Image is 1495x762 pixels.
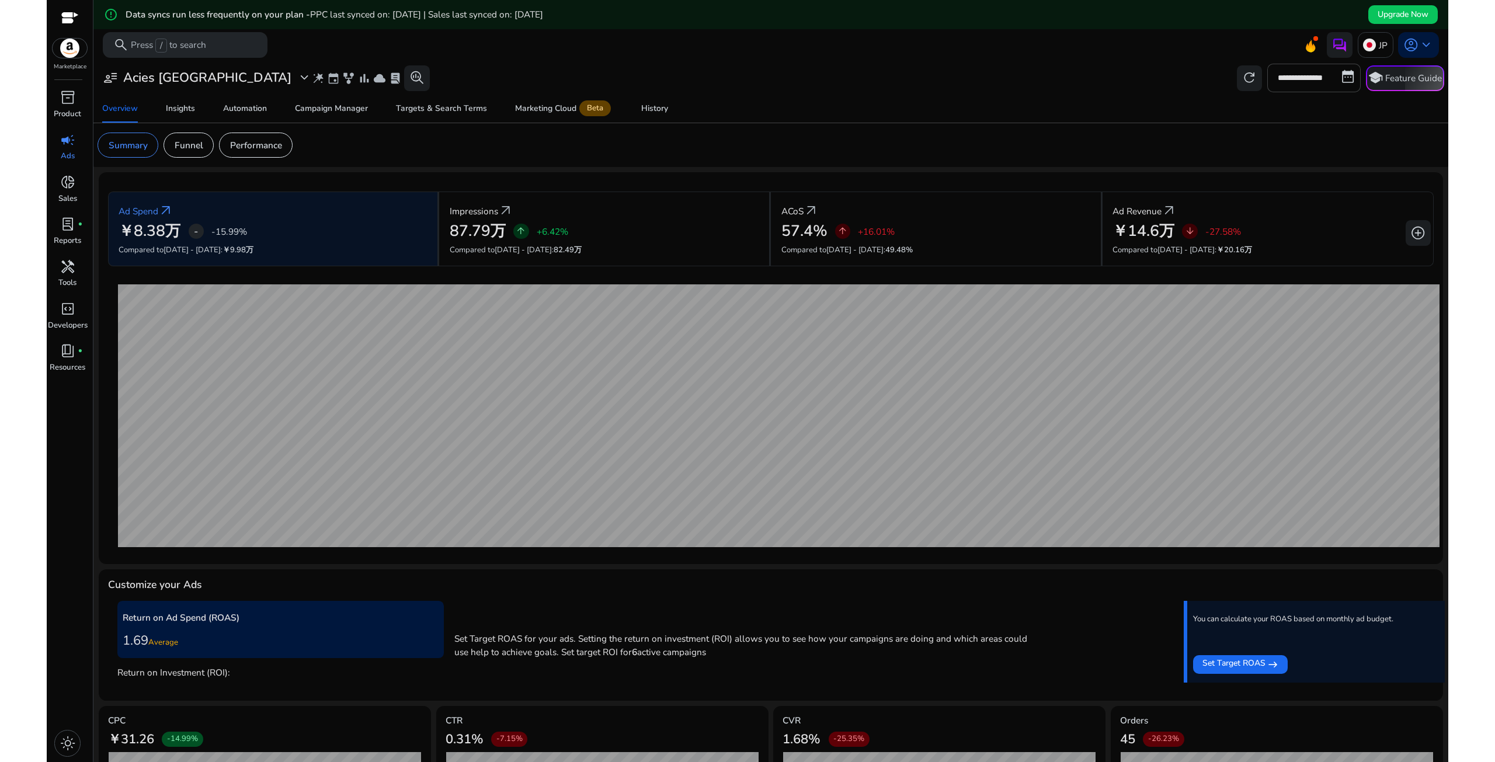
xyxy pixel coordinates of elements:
[1120,732,1135,747] h3: 45
[123,611,439,624] p: Return on Ad Spend (ROAS)
[641,105,668,113] div: History
[222,245,253,255] span: ￥9.98万
[47,130,88,172] a: campaignAds
[1268,657,1278,672] mat-icon: east
[119,245,427,256] p: Compared to :
[537,227,568,236] p: +6.42%
[60,175,75,190] span: donut_small
[123,633,439,648] h3: 1.69
[119,222,180,241] h2: ￥8.38万
[223,105,267,113] div: Automation
[108,579,202,591] h4: Customize your Ads
[1193,614,1393,625] p: You can calculate your ROAS based on monthly ad budget.
[108,732,154,747] h3: ￥31.26
[1157,245,1215,255] span: [DATE] - [DATE]
[60,133,75,148] span: campaign
[783,715,1096,726] h5: CVR
[1185,226,1195,236] span: arrow_downward
[515,103,613,114] div: Marketing Cloud
[358,72,371,85] span: bar_chart
[47,299,88,341] a: code_blocksDevelopers
[837,226,848,236] span: arrow_upward
[131,39,206,53] p: Press to search
[194,224,198,239] span: -
[78,349,83,354] span: fiber_manual_record
[554,245,582,255] span: 82.49万
[109,138,148,152] p: Summary
[60,301,75,316] span: code_blocks
[50,362,85,374] p: Resources
[858,227,895,236] p: +16.01%
[454,626,1030,659] p: Set Target ROAS for your ads. Setting the return on investment (ROI) allows you to see how your c...
[781,245,1090,256] p: Compared to :
[1162,203,1177,218] a: arrow_outward
[409,70,425,85] span: search_insights
[1193,655,1288,674] button: Set Target ROAS
[1242,70,1257,85] span: refresh
[826,245,884,255] span: [DATE] - [DATE]
[781,222,828,241] h2: 57.4%
[126,9,543,20] h5: Data syncs run less frequently on your plan -
[58,277,77,289] p: Tools
[1112,222,1174,241] h2: ￥14.6万
[833,734,864,744] span: -25.35%
[60,343,75,359] span: book_4
[78,222,83,227] span: fiber_manual_record
[47,256,88,298] a: handymanTools
[113,37,128,53] span: search
[885,245,913,255] span: 49.48%
[158,203,173,218] a: arrow_outward
[450,245,759,256] p: Compared to :
[450,222,506,241] h2: 87.79万
[60,259,75,274] span: handyman
[312,72,325,85] span: wand_stars
[579,100,611,116] span: Beta
[148,637,178,648] span: Average
[404,65,430,91] button: search_insights
[103,70,118,85] span: user_attributes
[1112,204,1162,218] p: Ad Revenue
[123,70,291,85] h3: Acies [GEOGRAPHIC_DATA]
[155,39,166,53] span: /
[446,732,484,747] h3: 0.31%
[781,204,804,218] p: ACoS
[446,715,759,726] h5: CTR
[167,734,198,744] span: -14.99%
[58,193,77,205] p: Sales
[175,138,203,152] p: Funnel
[47,172,88,214] a: donut_smallSales
[297,70,312,85] span: expand_more
[1368,5,1438,24] button: Upgrade Now
[164,245,221,255] span: [DATE] - [DATE]
[498,203,513,218] a: arrow_outward
[1366,65,1444,91] button: schoolFeature Guide
[47,214,88,256] a: lab_profilefiber_manual_recordReports
[1403,37,1418,53] span: account_circle
[61,151,75,162] p: Ads
[60,217,75,232] span: lab_profile
[783,732,820,747] h3: 1.68%
[1418,37,1434,53] span: keyboard_arrow_down
[108,715,422,726] h5: CPC
[327,72,340,85] span: event
[1205,227,1241,236] p: -27.58%
[104,8,118,22] mat-icon: error_outline
[117,663,444,679] p: Return on Investment (ROI):
[54,62,86,71] p: Marketplace
[166,105,195,113] div: Insights
[53,39,88,58] img: amazon.svg
[495,245,552,255] span: [DATE] - [DATE]
[1378,8,1428,20] span: Upgrade Now
[516,226,526,236] span: arrow_upward
[804,203,819,218] a: arrow_outward
[60,90,75,105] span: inventory_2
[102,105,138,113] div: Overview
[119,204,158,218] p: Ad Spend
[1406,220,1431,246] button: add_circle
[1216,245,1252,255] span: ￥20.16万
[1120,715,1434,726] h5: Orders
[1368,70,1383,85] span: school
[450,204,498,218] p: Impressions
[60,736,75,751] span: light_mode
